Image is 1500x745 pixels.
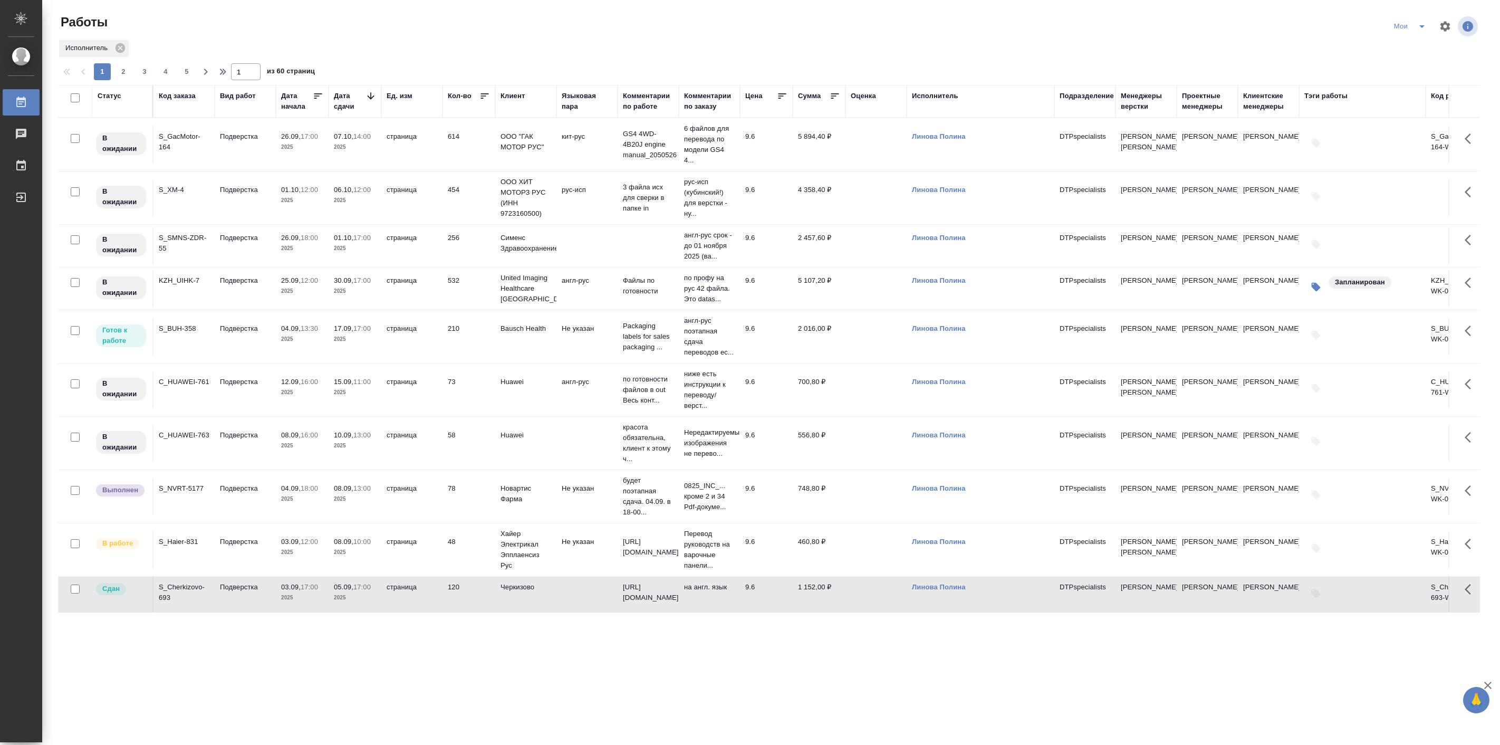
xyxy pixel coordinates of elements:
p: Новартис Фарма [501,483,551,504]
div: Тэги работы [1304,91,1348,101]
a: Линова Полина [912,276,966,284]
p: 2025 [334,387,376,398]
a: Линова Полина [912,132,966,140]
td: страница [381,270,443,307]
td: DTPspecialists [1054,179,1116,216]
button: Добавить тэги [1304,377,1328,400]
span: 🙏 [1467,689,1485,711]
p: 16:00 [301,378,318,386]
p: на англ. язык [684,582,735,593]
div: Запланирован [1328,275,1392,290]
p: Подверстка [220,275,271,286]
p: 30.09, [334,276,353,284]
div: Дата начала [281,91,313,112]
div: Сумма [798,91,821,101]
td: S_Cherkizovo-693-WK-008 [1426,577,1487,614]
p: 01.10, [334,234,353,242]
td: 1 152,00 ₽ [793,577,845,614]
button: Добавить тэги [1304,483,1328,507]
td: KZH_UIHK-7-WK-014 [1426,270,1487,307]
span: 2 [115,66,132,77]
td: 58 [443,425,495,462]
button: Добавить тэги [1304,537,1328,560]
button: Здесь прячутся важные кнопки [1458,270,1484,295]
td: рус-исп [556,179,618,216]
span: из 60 страниц [267,65,315,80]
p: 17:00 [353,276,371,284]
p: 2025 [334,243,376,254]
div: KZH_UIHK-7 [159,275,209,286]
td: страница [381,478,443,515]
div: Комментарии по заказу [684,91,735,112]
p: [URL][DOMAIN_NAME].. [623,537,674,558]
p: красота обязательна, клиент к этому ч... [623,422,674,464]
div: Комментарии по работе [623,91,674,112]
p: Сдан [102,584,120,594]
p: В ожидании [102,186,140,207]
p: [PERSON_NAME], [PERSON_NAME] [1121,377,1171,398]
p: 2025 [334,142,376,152]
p: 2025 [281,142,323,152]
td: 210 [443,318,495,355]
p: 18:00 [301,234,318,242]
p: Подверстка [220,233,271,243]
p: 12:00 [301,538,318,546]
div: Подразделение [1060,91,1114,101]
p: Bausch Health [501,323,551,334]
p: 14:00 [353,132,371,140]
p: 2025 [334,494,376,504]
td: S_NVRT-5177-WK-008 [1426,478,1487,515]
td: 454 [443,179,495,216]
td: DTPspecialists [1054,318,1116,355]
p: Сименс Здравоохранение [501,233,551,254]
td: страница [381,126,443,163]
p: 04.09, [281,484,301,492]
p: 13:00 [353,431,371,439]
p: 2025 [281,243,323,254]
a: Линова Полина [912,484,966,492]
p: [PERSON_NAME] [1121,430,1171,441]
div: C_HUAWEI-763 [159,430,209,441]
td: DTPspecialists [1054,425,1116,462]
button: Здесь прячутся важные кнопки [1458,531,1484,557]
td: англ-рус [556,371,618,408]
p: 08.09, [281,431,301,439]
p: 12:00 [353,186,371,194]
td: [PERSON_NAME] [1238,371,1299,408]
button: Добавить тэги [1304,185,1328,208]
p: 12.09, [281,378,301,386]
td: 73 [443,371,495,408]
td: 700,80 ₽ [793,371,845,408]
p: Подверстка [220,131,271,142]
span: 4 [157,66,174,77]
p: англ-рус поэтапная сдача переводов ес... [684,316,735,358]
td: 748,80 ₽ [793,478,845,515]
p: В работе [102,538,133,549]
p: 16:00 [301,431,318,439]
p: 25.09, [281,276,301,284]
p: 2025 [334,334,376,345]
button: Здесь прячутся важные кнопки [1458,179,1484,205]
td: DTPspecialists [1054,270,1116,307]
p: Huawei [501,430,551,441]
p: 01.10, [281,186,301,194]
div: Клиентские менеджеры [1243,91,1294,112]
p: 17:00 [353,234,371,242]
p: 13:00 [353,484,371,492]
div: S_SMNS-ZDR-55 [159,233,209,254]
td: Не указан [556,531,618,568]
button: 2 [115,63,132,80]
a: Линова Полина [912,583,966,591]
div: Исполнитель выполняет работу [95,537,147,551]
td: страница [381,371,443,408]
p: Хайер Электрикал Эпплаенсиз Рус [501,529,551,571]
div: Исполнитель назначен, приступать к работе пока рано [95,275,147,300]
p: Подверстка [220,377,271,387]
a: Линова Полина [912,234,966,242]
p: [PERSON_NAME] [1121,582,1171,593]
p: по готовности файлов в out Весь конт... [623,374,674,406]
td: S_BUH-358-WK-015 [1426,318,1487,355]
td: [PERSON_NAME] [1177,425,1238,462]
div: Код работы [1431,91,1472,101]
p: В ожидании [102,234,140,255]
